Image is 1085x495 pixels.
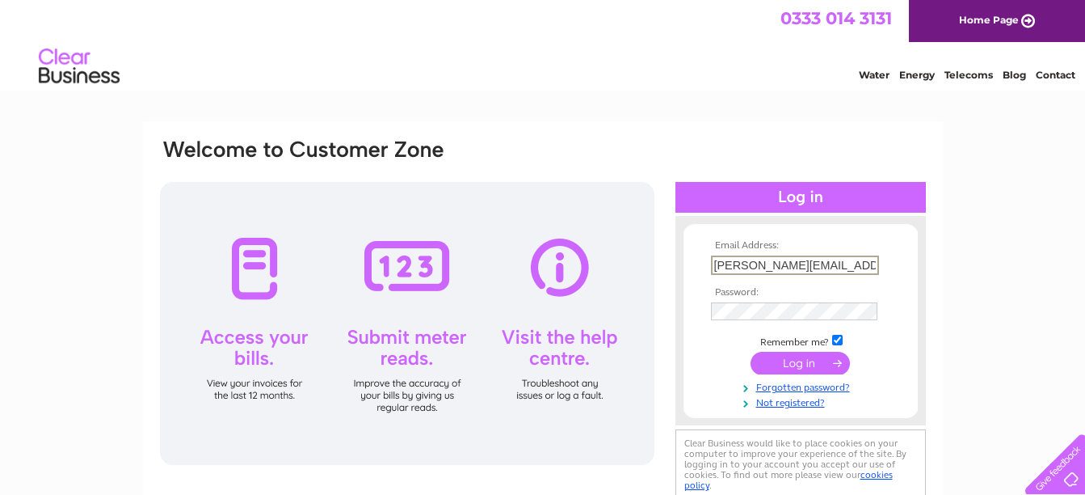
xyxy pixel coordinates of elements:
a: Contact [1036,69,1075,81]
a: Not registered? [711,394,894,409]
div: Clear Business is a trading name of Verastar Limited (registered in [GEOGRAPHIC_DATA] No. 3667643... [162,9,925,78]
a: Blog [1003,69,1026,81]
a: 0333 014 3131 [780,8,892,28]
a: Water [859,69,889,81]
a: Forgotten password? [711,379,894,394]
th: Email Address: [707,240,894,252]
a: Telecoms [944,69,993,81]
input: Submit [751,352,850,374]
th: Password: [707,287,894,298]
img: logo.png [38,42,120,91]
a: cookies policy [684,469,893,491]
a: Energy [899,69,935,81]
td: Remember me? [707,332,894,349]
